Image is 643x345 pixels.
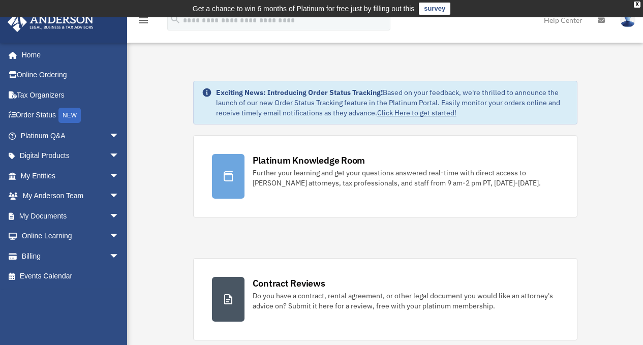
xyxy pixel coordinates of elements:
a: Online Ordering [7,65,135,85]
i: menu [137,14,149,26]
div: Contract Reviews [253,277,325,290]
a: Platinum Knowledge Room Further your learning and get your questions answered real-time with dire... [193,135,577,217]
span: arrow_drop_down [109,206,130,227]
a: My Anderson Teamarrow_drop_down [7,186,135,206]
span: arrow_drop_down [109,166,130,186]
img: User Pic [620,13,635,27]
a: My Entitiesarrow_drop_down [7,166,135,186]
a: Digital Productsarrow_drop_down [7,146,135,166]
a: Tax Organizers [7,85,135,105]
a: Contract Reviews Do you have a contract, rental agreement, or other legal document you would like... [193,258,577,340]
div: Do you have a contract, rental agreement, or other legal document you would like an attorney's ad... [253,291,559,311]
span: arrow_drop_down [109,146,130,167]
a: Home [7,45,130,65]
a: Order StatusNEW [7,105,135,126]
div: NEW [58,108,81,123]
i: search [170,14,181,25]
span: arrow_drop_down [109,126,130,146]
span: arrow_drop_down [109,226,130,247]
strong: Exciting News: Introducing Order Status Tracking! [216,88,383,97]
a: Platinum Q&Aarrow_drop_down [7,126,135,146]
div: close [634,2,640,8]
a: Events Calendar [7,266,135,287]
div: Platinum Knowledge Room [253,154,365,167]
div: Get a chance to win 6 months of Platinum for free just by filling out this [193,3,415,15]
a: My Documentsarrow_drop_down [7,206,135,226]
a: menu [137,18,149,26]
span: arrow_drop_down [109,186,130,207]
img: Anderson Advisors Platinum Portal [5,12,97,32]
a: survey [419,3,450,15]
a: Click Here to get started! [377,108,456,117]
span: arrow_drop_down [109,246,130,267]
div: Based on your feedback, we're thrilled to announce the launch of our new Order Status Tracking fe... [216,87,569,118]
div: Further your learning and get your questions answered real-time with direct access to [PERSON_NAM... [253,168,559,188]
a: Billingarrow_drop_down [7,246,135,266]
a: Online Learningarrow_drop_down [7,226,135,246]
